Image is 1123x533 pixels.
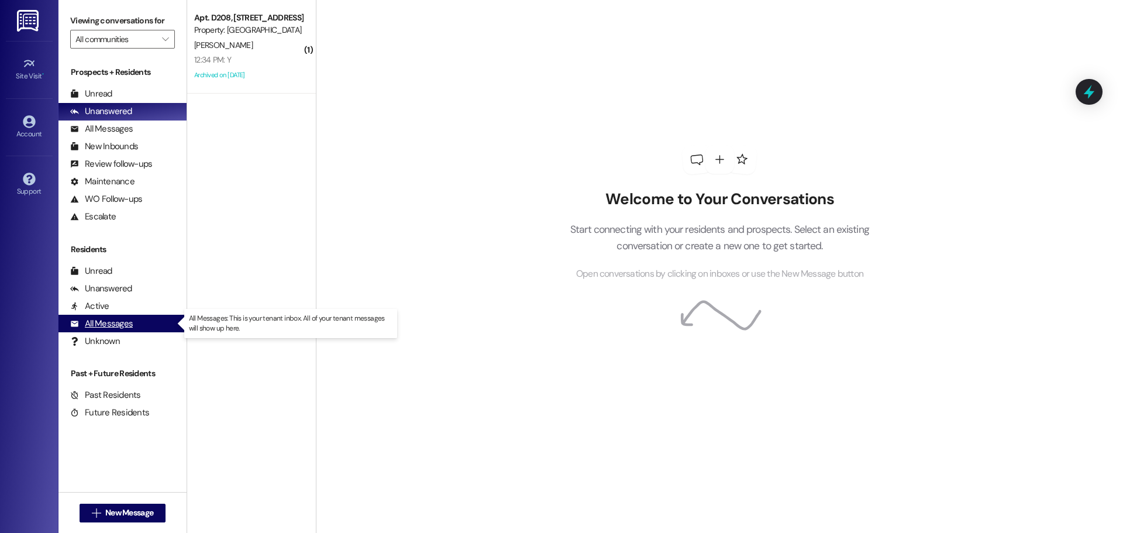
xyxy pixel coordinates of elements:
div: Unread [70,265,112,277]
div: All Messages [70,123,133,135]
div: Property: [GEOGRAPHIC_DATA] [194,24,302,36]
div: WO Follow-ups [70,193,142,205]
span: New Message [105,507,153,519]
span: • [42,70,44,78]
div: Prospects + Residents [58,66,187,78]
a: Site Visit • [6,54,53,85]
span: Open conversations by clicking on inboxes or use the New Message button [576,267,863,281]
p: Start connecting with your residents and prospects. Select an existing conversation or create a n... [552,221,887,255]
div: 12:34 PM: Y [194,54,231,65]
a: Support [6,169,53,201]
div: Residents [58,243,187,256]
i:  [162,35,168,44]
div: Apt. D208, [STREET_ADDRESS] [194,12,302,24]
div: Unread [70,88,112,100]
div: Unknown [70,335,120,348]
div: Review follow-ups [70,158,152,170]
div: Past Residents [70,389,141,401]
div: Unanswered [70,105,132,118]
div: Escalate [70,211,116,223]
p: All Messages: This is your tenant inbox. All of your tenant messages will show up here. [189,314,392,333]
label: Viewing conversations for [70,12,175,30]
div: Active [70,300,109,312]
img: ResiDesk Logo [17,10,41,32]
a: Account [6,112,53,143]
div: Future Residents [70,407,149,419]
div: All Messages [70,318,133,330]
div: New Inbounds [70,140,138,153]
i:  [92,508,101,518]
button: New Message [80,504,166,522]
h2: Welcome to Your Conversations [552,190,887,209]
input: All communities [75,30,156,49]
div: Maintenance [70,176,135,188]
div: Past + Future Residents [58,367,187,380]
div: Unanswered [70,283,132,295]
span: [PERSON_NAME] [194,40,253,50]
div: Archived on [DATE] [193,68,304,82]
